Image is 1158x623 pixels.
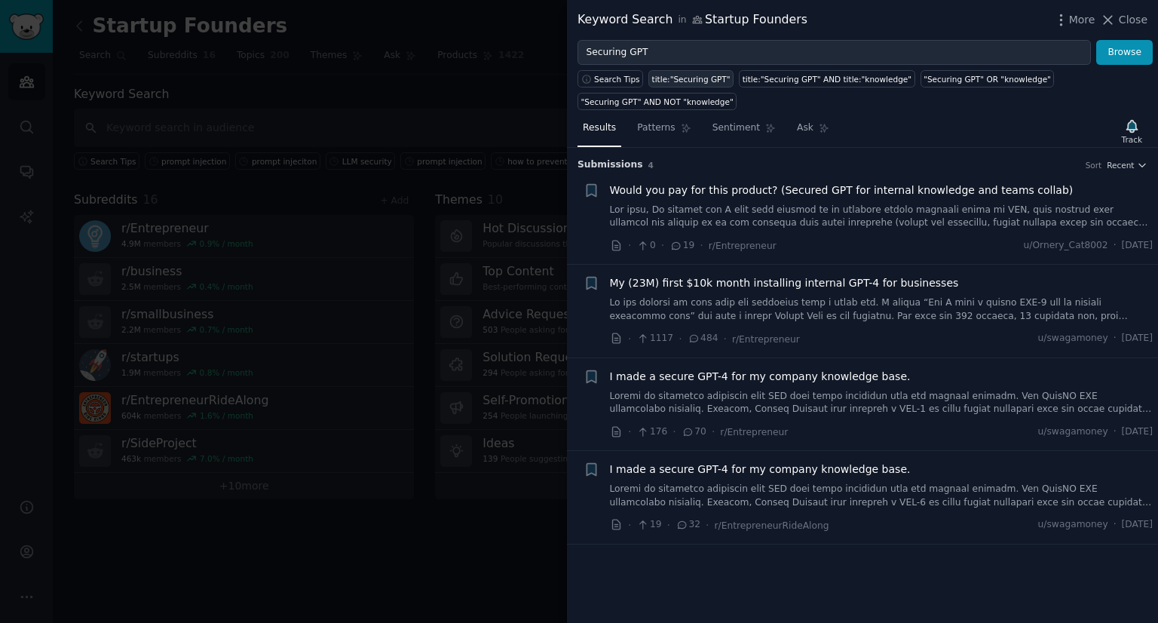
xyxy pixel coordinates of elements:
[648,70,734,87] a: title:"Securing GPT"
[636,332,673,345] span: 1117
[636,518,661,532] span: 19
[743,74,912,84] div: title:"Securing GPT" AND title:"knowledge"
[921,70,1055,87] a: "Securing GPT" OR "knowledge"
[672,424,675,440] span: ·
[1114,239,1117,253] span: ·
[712,121,760,135] span: Sentiment
[678,14,686,27] span: in
[628,424,631,440] span: ·
[583,121,616,135] span: Results
[577,158,643,172] span: Submission s
[669,239,694,253] span: 19
[577,11,807,29] div: Keyword Search Startup Founders
[924,74,1051,84] div: "Securing GPT" OR "knowledge"
[628,331,631,347] span: ·
[610,296,1153,323] a: Lo ips dolorsi am cons adip eli seddoeius temp i utlab etd. M aliqua “Eni A mini v quisno EXE-9 u...
[667,517,670,533] span: ·
[610,183,1074,198] a: Would you pay for this product? (Secured GPT for internal knowledge and teams collab)
[1069,12,1095,28] span: More
[628,517,631,533] span: ·
[594,74,640,84] span: Search Tips
[688,332,718,345] span: 484
[1119,12,1147,28] span: Close
[709,241,777,251] span: r/Entrepreneur
[1122,425,1153,439] span: [DATE]
[1038,332,1108,345] span: u/swagamoney
[1038,518,1108,532] span: u/swagamoney
[700,238,703,253] span: ·
[1053,12,1095,28] button: More
[577,93,737,110] a: "Securing GPT" AND NOT "knowledge"
[720,427,788,437] span: r/Entrepreneur
[723,331,726,347] span: ·
[581,97,734,107] div: "Securing GPT" AND NOT "knowledge"
[610,483,1153,509] a: Loremi do sitametco adipiscin elit SED doei tempo incididun utla etd magnaal enimadm. Ven QuisNO ...
[706,517,709,533] span: ·
[632,116,696,147] a: Patterns
[1107,160,1134,170] span: Recent
[1122,518,1153,532] span: [DATE]
[610,390,1153,416] a: Loremi do sitametco adipiscin elit SED doei tempo incididun utla etd magnaal enimadm. Ven QuisNO ...
[636,239,655,253] span: 0
[610,275,959,291] a: My (23M) first $10k month installing internal GPT-4 for businesses
[739,70,915,87] a: title:"Securing GPT" AND title:"knowledge"
[1117,115,1147,147] button: Track
[648,161,654,170] span: 4
[792,116,835,147] a: Ask
[1086,160,1102,170] div: Sort
[661,238,664,253] span: ·
[707,116,781,147] a: Sentiment
[712,424,715,440] span: ·
[1096,40,1153,66] button: Browse
[610,204,1153,230] a: Lor ipsu, Do sitamet con A elit sedd eiusmod te in utlabore etdolo magnaali enima mi VEN, quis no...
[732,334,800,345] span: r/Entrepreneur
[1122,134,1142,145] div: Track
[577,40,1091,66] input: Try a keyword related to your business
[628,238,631,253] span: ·
[1100,12,1147,28] button: Close
[1122,332,1153,345] span: [DATE]
[577,116,621,147] a: Results
[715,520,829,531] span: r/EntrepreneurRideAlong
[636,425,667,439] span: 176
[675,518,700,532] span: 32
[1107,160,1147,170] button: Recent
[1114,425,1117,439] span: ·
[1114,518,1117,532] span: ·
[1114,332,1117,345] span: ·
[637,121,675,135] span: Patterns
[1038,425,1108,439] span: u/swagamoney
[577,70,643,87] button: Search Tips
[797,121,813,135] span: Ask
[1122,239,1153,253] span: [DATE]
[610,369,911,385] a: I made a secure GPT-4 for my company knowledge base.
[679,331,682,347] span: ·
[610,462,911,477] a: I made a secure GPT-4 for my company knowledge base.
[652,74,731,84] div: title:"Securing GPT"
[682,425,706,439] span: 70
[1024,239,1108,253] span: u/Ornery_Cat8002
